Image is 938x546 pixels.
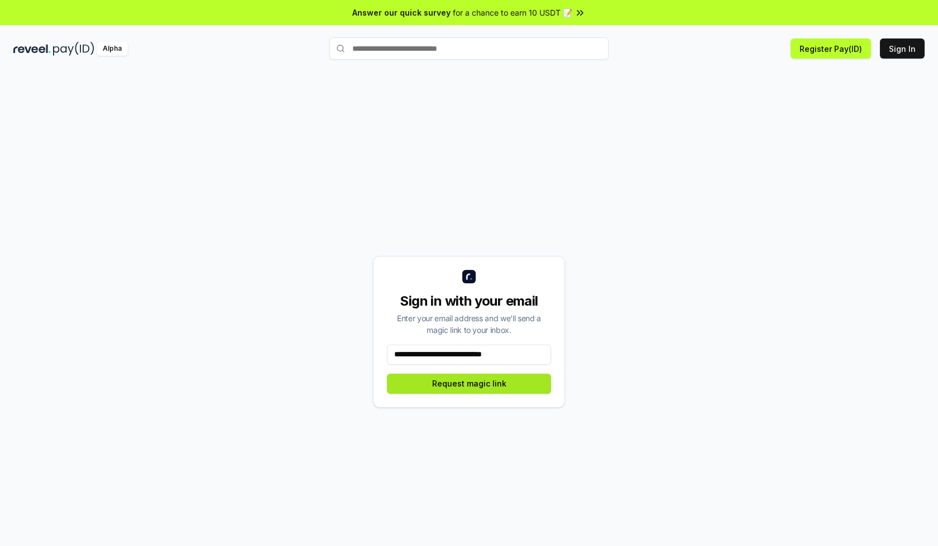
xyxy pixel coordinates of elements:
div: Sign in with your email [387,292,551,310]
span: for a chance to earn 10 USDT 📝 [453,7,572,18]
button: Request magic link [387,374,551,394]
img: pay_id [53,42,94,56]
img: logo_small [462,270,476,283]
div: Enter your email address and we’ll send a magic link to your inbox. [387,312,551,336]
img: reveel_dark [13,42,51,56]
button: Register Pay(ID) [791,38,871,59]
div: Alpha [97,42,128,56]
button: Sign In [880,38,925,59]
span: Answer our quick survey [352,7,451,18]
